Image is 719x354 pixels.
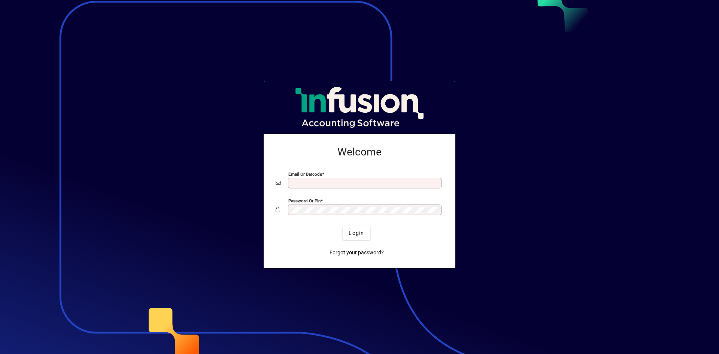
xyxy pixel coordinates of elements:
[349,229,364,237] span: Login
[330,249,384,257] span: Forgot your password?
[288,172,322,177] mat-label: Email or Barcode
[327,246,387,259] a: Forgot your password?
[343,226,370,240] button: Login
[288,198,321,203] mat-label: Password or Pin
[276,146,443,158] h2: Welcome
